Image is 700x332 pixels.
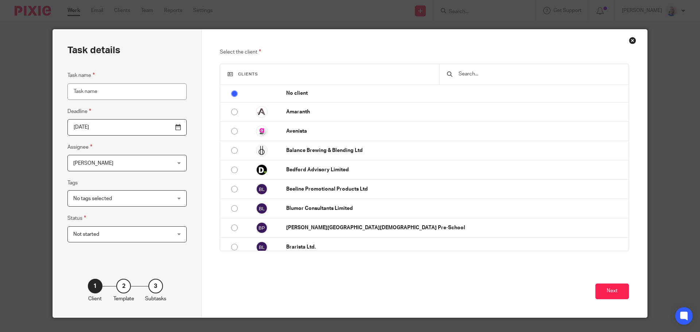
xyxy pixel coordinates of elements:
[67,71,95,79] label: Task name
[67,119,187,136] input: Pick a date
[67,107,91,116] label: Deadline
[286,205,625,212] p: Blumor Consultants Limited
[256,203,268,214] img: svg%3E
[73,161,113,166] span: [PERSON_NAME]
[73,232,99,237] span: Not started
[458,70,621,78] input: Search...
[67,44,120,56] h2: Task details
[88,279,102,293] div: 1
[88,295,102,302] p: Client
[595,284,629,299] button: Next
[67,214,86,222] label: Status
[286,243,625,251] p: Brarista Ltd.
[286,147,625,154] p: Balance Brewing & Blending Ltd
[286,224,625,231] p: [PERSON_NAME][GEOGRAPHIC_DATA][DEMOGRAPHIC_DATA] Pre-School
[148,279,163,293] div: 3
[67,143,92,151] label: Assignee
[256,164,268,176] img: Deloitte.jpg
[256,106,268,118] img: Logo.png
[67,83,187,100] input: Task name
[286,108,625,116] p: Amaranth
[256,145,268,156] img: Logo.png
[286,128,625,135] p: Avenista
[238,72,258,76] span: Clients
[113,295,134,302] p: Template
[286,90,625,97] p: No client
[256,183,268,195] img: svg%3E
[256,222,268,234] img: svg%3E
[286,166,625,173] p: Bedford Advisory Limited
[220,48,629,56] p: Select the client
[73,196,112,201] span: No tags selected
[256,241,268,253] img: svg%3E
[145,295,166,302] p: Subtasks
[286,185,625,193] p: Beeline Promotional Products Ltd
[116,279,131,293] div: 2
[67,179,78,187] label: Tags
[629,37,636,44] div: Close this dialog window
[256,125,268,137] img: MicrosoftTeams-image.png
